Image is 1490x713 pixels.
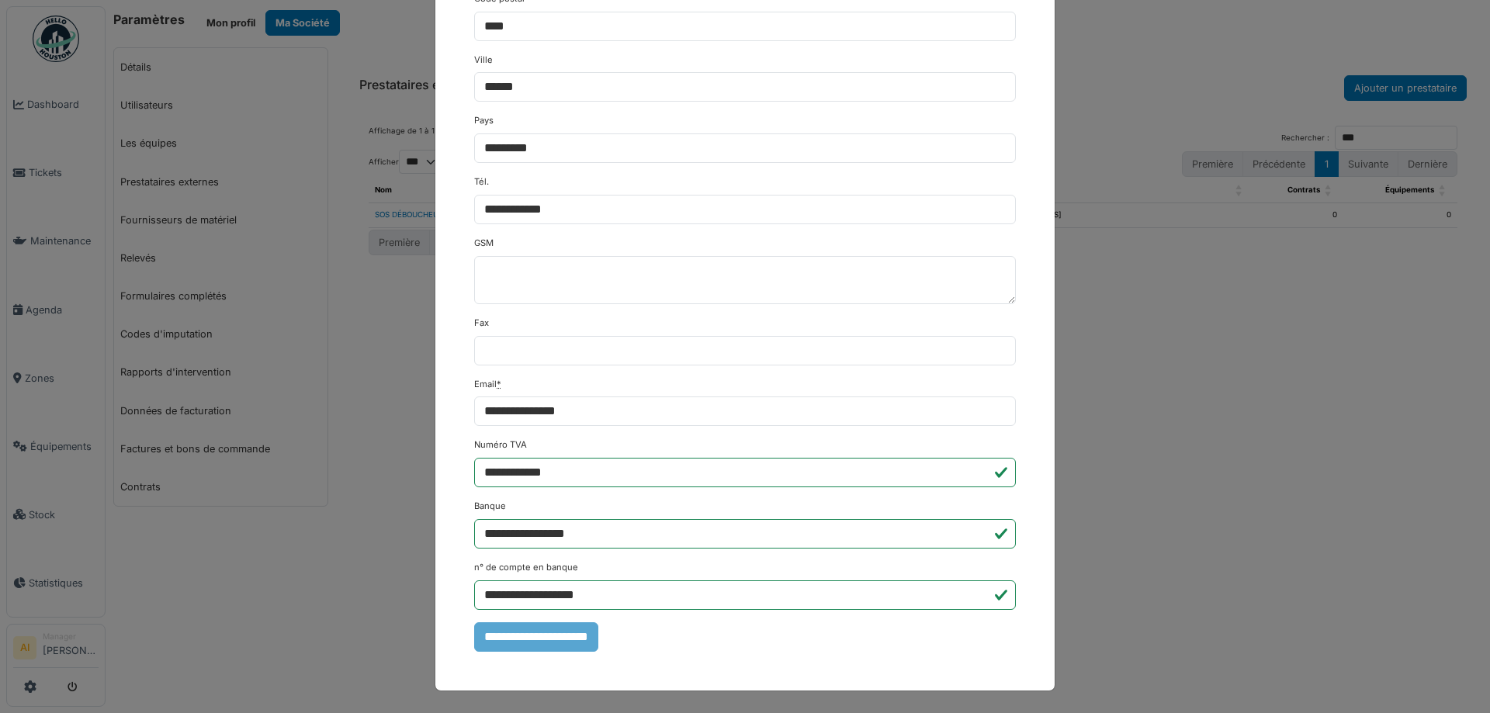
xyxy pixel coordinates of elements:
[474,561,578,574] label: n° de compte en banque
[497,379,501,389] abbr: Requis
[474,54,493,67] label: Ville
[474,438,527,452] label: Numéro TVA
[474,237,494,250] label: GSM
[474,317,489,330] label: Fax
[474,114,494,127] label: Pays
[474,500,506,513] label: Banque
[474,378,501,391] label: Email
[474,175,489,189] label: Tél.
